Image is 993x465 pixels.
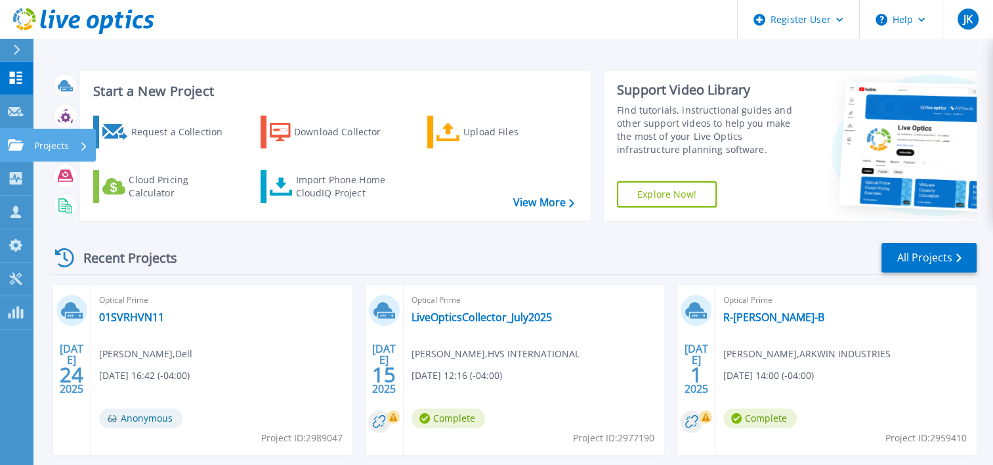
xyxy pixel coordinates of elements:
span: Project ID: 2959410 [885,431,967,445]
a: View More [513,196,574,209]
span: 24 [60,369,83,380]
span: [DATE] 12:16 (-04:00) [412,368,502,383]
span: [PERSON_NAME] , Dell [99,347,192,361]
span: Project ID: 2977190 [573,431,654,445]
div: Import Phone Home CloudIQ Project [295,173,398,200]
a: Upload Files [427,116,574,148]
div: [DATE] 2025 [371,345,396,393]
span: 15 [372,369,396,380]
a: Request a Collection [93,116,240,148]
span: Optical Prime [412,293,657,307]
span: Project ID: 2989047 [261,431,343,445]
div: [DATE] 2025 [59,345,84,393]
span: [PERSON_NAME] , ARKWIN INDUSTRIES [723,347,891,361]
span: [DATE] 14:00 (-04:00) [723,368,814,383]
div: Download Collector [294,119,399,145]
span: Complete [723,409,797,428]
a: R-[PERSON_NAME]-B [723,311,824,324]
a: 01SVRHVN11 [99,311,164,324]
span: Optical Prime [723,293,969,307]
span: Optical Prime [99,293,345,307]
div: Upload Files [463,119,568,145]
h3: Start a New Project [93,84,574,99]
a: Explore Now! [617,181,717,208]
div: Support Video Library [617,81,804,99]
p: Projects [34,129,69,163]
span: [PERSON_NAME] , HVS INTERNATIONAL [412,347,580,361]
a: Download Collector [261,116,407,148]
a: All Projects [881,243,977,273]
span: 1 [690,369,702,380]
div: Request a Collection [131,119,236,145]
a: LiveOpticsCollector_July2025 [412,311,552,324]
div: Recent Projects [51,242,195,274]
a: Cloud Pricing Calculator [93,170,240,203]
span: JK [963,14,972,24]
div: Find tutorials, instructional guides and other support videos to help you make the most of your L... [617,104,804,156]
div: Cloud Pricing Calculator [129,173,234,200]
span: Anonymous [99,409,182,428]
div: [DATE] 2025 [684,345,709,393]
span: [DATE] 16:42 (-04:00) [99,368,190,383]
span: Complete [412,409,485,428]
